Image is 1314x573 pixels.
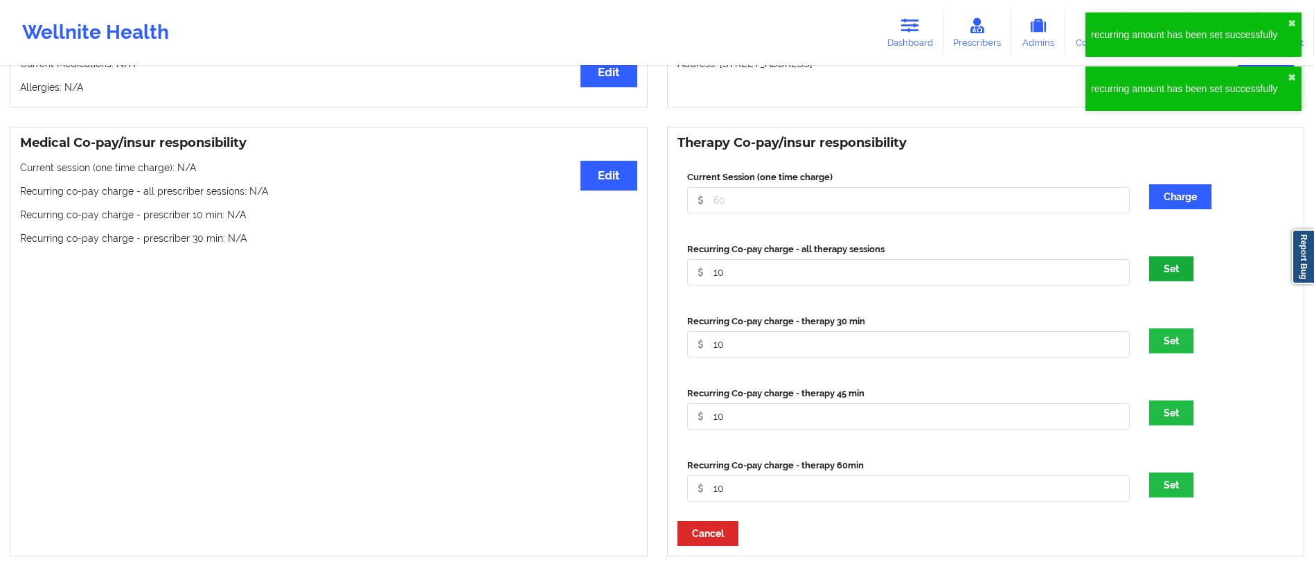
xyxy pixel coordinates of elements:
h3: Medical Co-pay/insur responsibility [20,135,637,151]
a: Admins [1011,10,1065,55]
a: Coaches [1065,10,1123,55]
button: Set [1149,400,1193,425]
label: Current Session (one time charge) [687,170,1130,184]
label: Recurring Co-pay charge - therapy 45 min [687,387,1130,400]
button: Set [1149,256,1193,281]
input: 60 [687,331,1130,358]
label: Recurring Co-pay charge - therapy 60min [687,459,1130,473]
input: 60 [687,403,1130,430]
a: Dashboard [877,10,943,55]
button: Charge [1149,184,1211,209]
a: Report Bug [1292,229,1314,284]
div: recurring amount has been set successfully [1091,82,1288,96]
a: Prescribers [943,10,1012,55]
p: Recurring co-pay charge - prescriber 30 min : N/A [20,231,637,245]
button: close [1288,18,1296,29]
input: 60 [687,187,1130,213]
button: Cancel [677,521,738,546]
div: recurring amount has been set successfully [1091,28,1288,42]
button: close [1288,72,1296,83]
p: Allergies: N/A [20,80,637,94]
h3: Therapy Co-pay/insur responsibility [677,135,1295,151]
input: 60 [687,259,1130,285]
button: Set [1149,473,1193,497]
label: Recurring Co-pay charge - all therapy sessions [687,243,1130,256]
button: Edit [580,161,637,191]
input: 60 [687,475,1130,502]
label: Recurring Co-pay charge - therapy 30 min [687,315,1130,328]
button: Set [1149,328,1193,353]
button: Edit [580,57,637,87]
p: Recurring co-pay charge - prescriber 10 min : N/A [20,208,637,222]
p: Recurring co-pay charge - all prescriber sessions : N/A [20,184,637,198]
p: Current session (one time charge): N/A [20,161,637,175]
